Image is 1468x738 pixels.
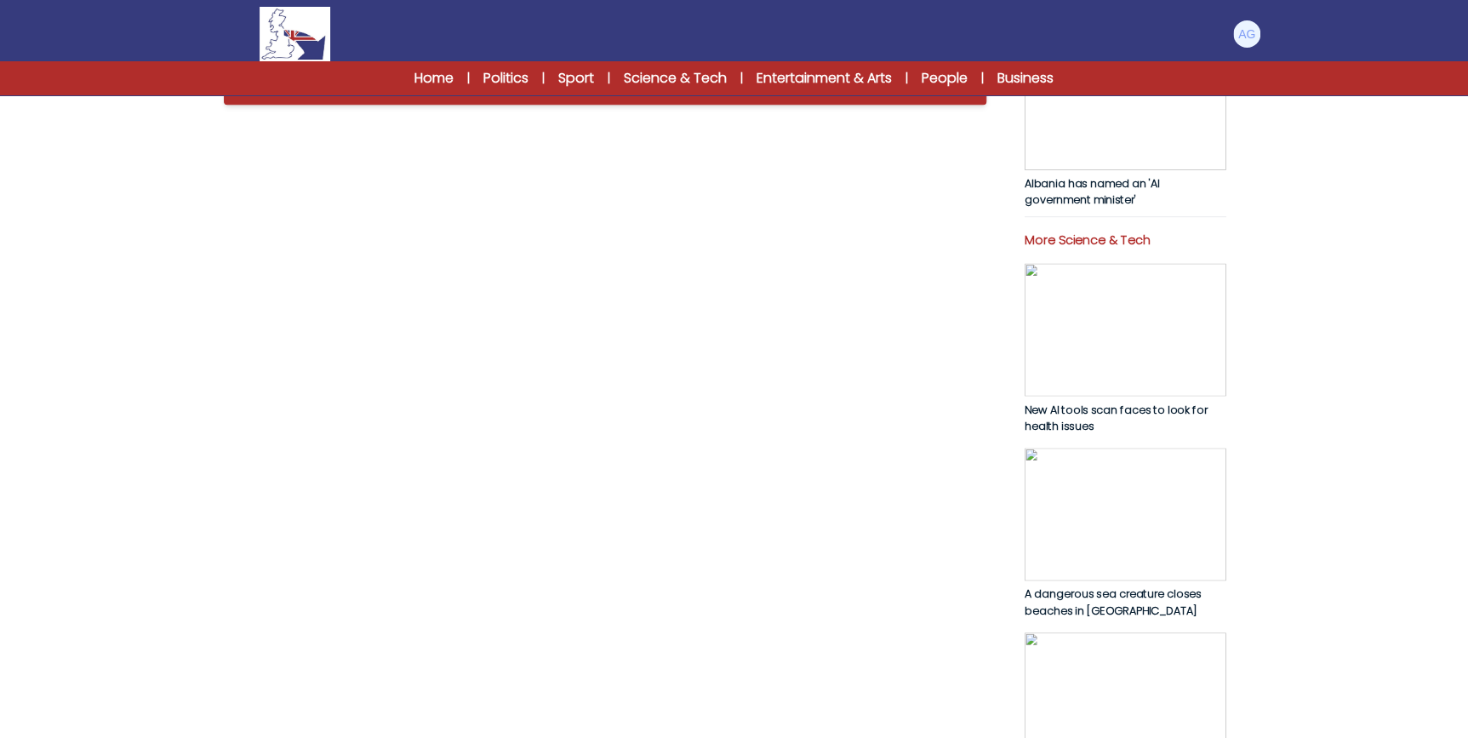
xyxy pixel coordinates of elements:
[905,70,908,87] span: |
[1024,263,1225,396] img: pl9PzjOjgHxcQhXY6Ge1abC5I0PjKhKGR5rK9TYV.jpg
[757,68,892,89] a: Entertainment & Arts
[1233,20,1260,48] img: Andrea Gaburro
[922,68,968,89] a: People
[1024,263,1225,434] a: New AI tools scan faces to look for health issues
[740,70,743,87] span: |
[1024,231,1225,249] p: More Science & Tech
[1024,402,1206,434] span: New AI tools scan faces to look for health issues
[1024,37,1225,170] img: PJl9VkwkmoiLmIwr0aEIaWRaighPRt04lbkCKz6d.jpg
[624,68,727,89] a: Science & Tech
[608,70,610,87] span: |
[981,70,984,87] span: |
[467,70,470,87] span: |
[1024,448,1225,619] a: A dangerous sea creature closes beaches in [GEOGRAPHIC_DATA]
[414,68,454,89] a: Home
[207,7,384,61] a: Logo
[260,7,329,61] img: Logo
[558,68,594,89] a: Sport
[483,68,528,89] a: Politics
[1024,175,1158,208] span: Albania has named an 'AI government minister'
[1024,586,1200,619] span: A dangerous sea creature closes beaches in [GEOGRAPHIC_DATA]
[1024,37,1225,209] a: Albania has named an 'AI government minister'
[997,68,1054,89] a: Business
[1024,448,1225,581] img: TTol6ccKfNQcgHn1ETVpi39jKGd56fREY8GgoUaf.jpg
[542,70,545,87] span: |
